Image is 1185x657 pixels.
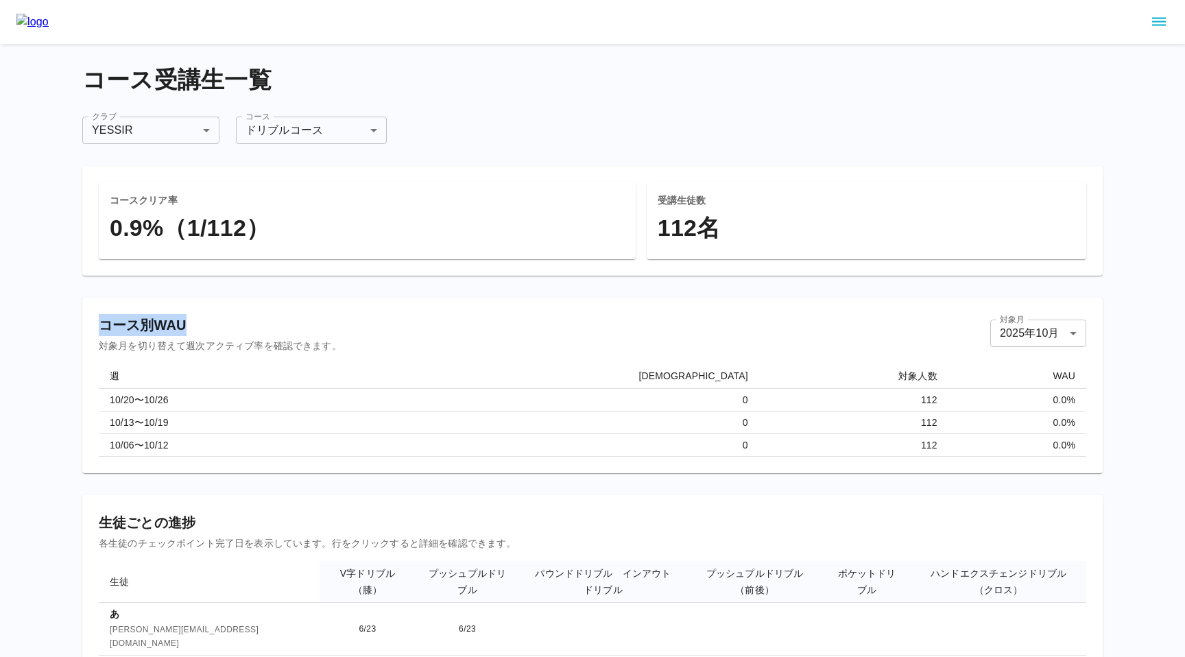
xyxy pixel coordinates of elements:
[823,561,911,603] th: ポケットドリブル
[99,411,350,433] td: 10/13〜10/19
[459,624,476,634] span: 6/23
[948,363,1086,389] th: WAU
[99,561,320,603] th: 生徒
[236,117,387,144] div: ドリブルコース
[948,433,1086,456] td: 0.0 %
[759,411,948,433] td: 112
[99,512,1086,534] h6: 生徒ごとの進捗
[99,388,350,411] td: 10/20〜10/26
[1147,10,1171,34] button: sidemenu
[99,339,342,353] p: 対象月を切り替えて週次アクティブ率を確認できます。
[82,66,1103,95] h4: コース受講生一覧
[320,561,416,603] th: V字ドリブル（膝）
[16,14,49,30] img: logo
[759,433,948,456] td: 112
[990,320,1086,347] div: 2025年10月
[359,624,376,634] span: 6/23
[246,110,270,122] label: コース
[99,363,350,389] th: 週
[416,561,520,603] th: プッシュプルドリブル
[110,607,309,621] p: あ
[658,214,1075,243] h4: 112 名
[948,411,1086,433] td: 0.0 %
[687,561,823,603] th: プッシュプルドリブル（前後）
[110,193,625,208] h6: コースクリア率
[99,433,350,456] td: 10/06〜10/12
[350,411,759,433] td: 0
[99,536,1086,550] p: 各生徒のチェックポイント完了日を表示しています。行をクリックすると詳細を確認できます。
[759,388,948,411] td: 112
[110,623,309,651] span: [PERSON_NAME][EMAIL_ADDRESS][DOMAIN_NAME]
[92,110,117,122] label: クラブ
[759,363,948,389] th: 対象人数
[1000,313,1025,325] label: 対象月
[350,433,759,456] td: 0
[948,388,1086,411] td: 0.0 %
[350,388,759,411] td: 0
[911,561,1086,603] th: ハンドエクスチェンジドリブル（クロス）
[519,561,686,603] th: パウンドドリブル インアウトドリブル
[99,314,342,336] h6: コース別WAU
[350,363,759,389] th: [DEMOGRAPHIC_DATA]
[82,117,219,144] div: YESSIR
[110,214,625,243] h4: 0.9%（1/112）
[658,193,1075,208] h6: 受講生徒数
